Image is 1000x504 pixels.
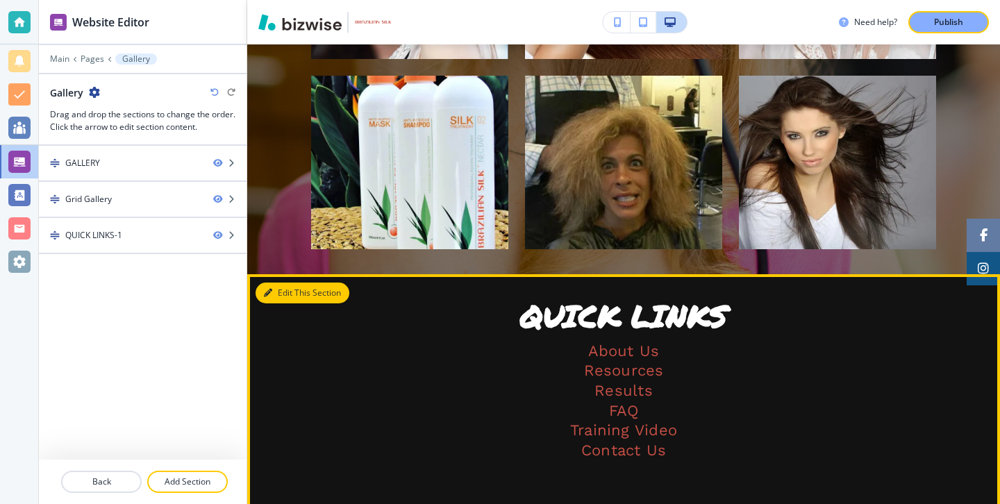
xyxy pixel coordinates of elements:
div: Grid Gallery [65,193,112,205]
a: Resources [584,362,664,379]
p: Add Section [149,476,226,488]
div: DragQUICK LINKS-1 [39,218,247,253]
p: Back [62,476,140,488]
h3: Drag and drop the sections to change the order. Click the arrow to edit section content. [50,108,235,133]
p: Publish [934,16,963,28]
a: Results [594,382,652,399]
a: About Us [588,342,660,360]
button: Edit This Section [256,283,349,303]
div: DragGrid Gallery [39,182,247,217]
img: Drag [50,194,60,204]
a: Training Video [570,421,677,439]
h2: Gallery [50,85,83,100]
a: Social media link to facebook account [967,219,1000,252]
button: Add Section [147,471,228,493]
h2: Website Editor [72,14,149,31]
img: Bizwise Logo [258,14,342,31]
div: DragGALLERY [39,146,247,180]
button: Back [61,471,142,493]
p: QUICK LINKS [311,299,936,333]
img: Drag [50,158,60,168]
div: QUICK LINKS-1 [65,229,122,242]
a: Contact Us [581,442,666,459]
a: Social media link to instagram account [967,252,1000,285]
p: Gallery [122,54,150,64]
a: FAQ [609,402,639,419]
img: Drag [50,230,60,240]
img: Your Logo [354,20,392,25]
img: Grid gallery media [525,76,722,249]
button: Publish [908,11,989,33]
img: Grid gallery media [311,76,508,249]
button: Main [50,54,69,64]
h3: Need help? [854,16,897,28]
img: Grid gallery media [739,76,936,249]
img: editor icon [50,14,67,31]
div: GALLERY [65,157,100,169]
button: Gallery [115,53,157,65]
button: Pages [81,54,104,64]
